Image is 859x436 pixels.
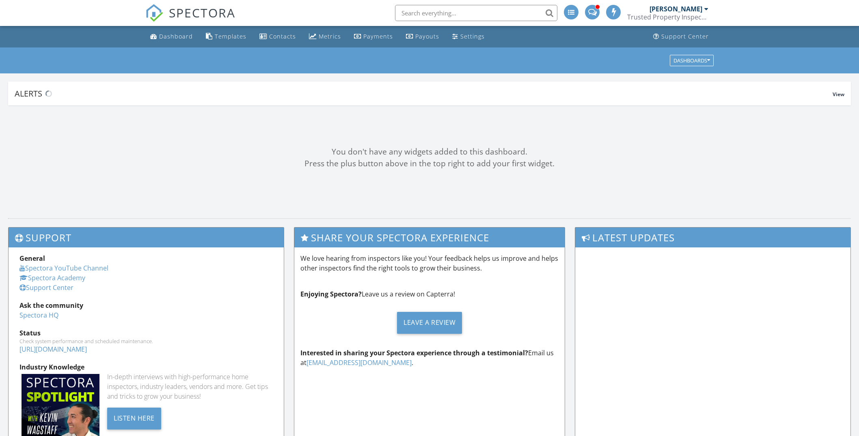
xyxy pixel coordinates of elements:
a: Metrics [306,29,344,44]
div: Press the plus button above in the top right to add your first widget. [8,158,851,170]
a: Payouts [403,29,442,44]
div: Trusted Property Inspections, LLC [627,13,708,21]
a: Contacts [256,29,299,44]
div: In-depth interviews with high-performance home inspectors, industry leaders, vendors and more. Ge... [107,372,273,401]
div: Support Center [661,32,709,40]
a: Spectora HQ [19,311,58,320]
a: Listen Here [107,413,161,422]
div: Dashboards [673,58,710,63]
div: Contacts [269,32,296,40]
span: View [833,91,844,98]
a: Spectora YouTube Channel [19,264,108,273]
a: Dashboard [147,29,196,44]
div: Ask the community [19,301,273,310]
div: Industry Knowledge [19,362,273,372]
strong: Enjoying Spectora? [300,290,362,299]
a: SPECTORA [145,11,235,28]
div: [PERSON_NAME] [650,5,702,13]
input: Search everything... [395,5,557,21]
h3: Share Your Spectora Experience [294,228,565,247]
div: Metrics [319,32,341,40]
a: Spectora Academy [19,273,85,282]
h3: Latest Updates [575,228,850,247]
h3: Support [9,228,284,247]
div: Settings [460,32,485,40]
div: Dashboard [159,32,193,40]
a: [EMAIL_ADDRESS][DOMAIN_NAME] [306,358,412,367]
div: Listen Here [107,408,161,430]
a: Templates [203,29,250,44]
a: Support Center [650,29,712,44]
button: Dashboards [670,55,714,66]
strong: Interested in sharing your Spectora experience through a testimonial? [300,348,528,357]
p: Leave us a review on Capterra! [300,289,559,299]
div: Payments [363,32,393,40]
span: SPECTORA [169,4,235,21]
div: Leave a Review [397,312,462,334]
a: Support Center [19,283,73,292]
img: The Best Home Inspection Software - Spectora [145,4,163,22]
div: You don't have any widgets added to this dashboard. [8,146,851,158]
a: [URL][DOMAIN_NAME] [19,345,87,354]
a: Payments [351,29,396,44]
a: Settings [449,29,488,44]
div: Status [19,328,273,338]
div: Alerts [15,88,833,99]
strong: General [19,254,45,263]
p: Email us at . [300,348,559,367]
p: We love hearing from inspectors like you! Your feedback helps us improve and helps other inspecto... [300,253,559,273]
div: Payouts [415,32,439,40]
div: Check system performance and scheduled maintenance. [19,338,273,344]
a: Leave a Review [300,305,559,340]
div: Templates [215,32,246,40]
